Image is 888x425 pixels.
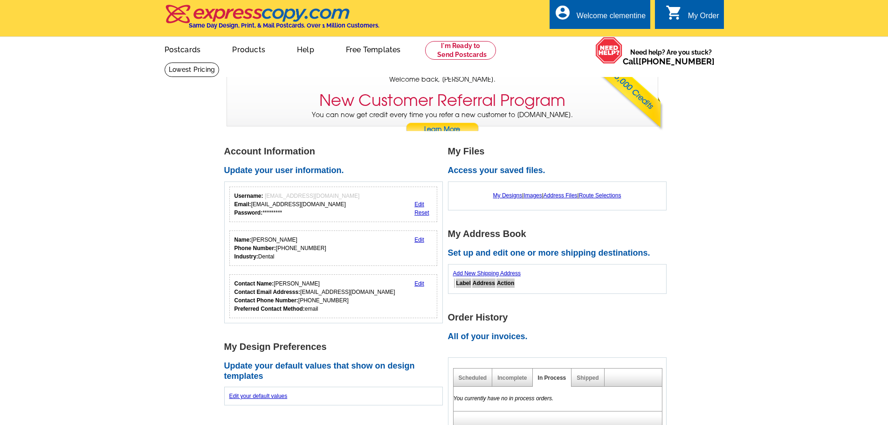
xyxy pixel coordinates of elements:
a: My Designs [493,192,523,199]
h1: My Address Book [448,229,672,239]
h1: My Design Preferences [224,342,448,352]
strong: Contact Email Addresss: [234,289,301,295]
a: Address Files [544,192,578,199]
p: You can now get credit every time you refer a new customer to [DOMAIN_NAME]. [227,110,658,137]
h2: Update your user information. [224,166,448,176]
h4: Same Day Design, Print, & Mail Postcards. Over 1 Million Customers. [189,22,379,29]
a: Add New Shipping Address [453,270,521,277]
div: | | | [453,187,661,204]
th: Action [496,279,515,288]
a: [PHONE_NUMBER] [639,56,715,66]
div: My Order [688,12,719,25]
h3: New Customer Referral Program [319,91,565,110]
h1: Order History [448,313,672,322]
strong: Email: [234,201,251,208]
a: Incomplete [497,375,527,381]
a: Edit your default values [229,393,288,399]
h1: Account Information [224,146,448,156]
a: shopping_cart My Order [666,10,719,22]
h2: Set up and edit one or more shipping destinations. [448,248,672,258]
div: [PERSON_NAME] [PHONE_NUMBER] Dental [234,236,326,261]
span: Welcome back, [PERSON_NAME]. [389,75,496,84]
a: Images [523,192,542,199]
div: Who should we contact regarding order issues? [229,274,438,318]
h2: Access your saved files. [448,166,672,176]
a: Scheduled [459,375,487,381]
a: Edit [414,280,424,287]
strong: Username: [234,193,263,199]
a: Shipped [577,375,599,381]
strong: Name: [234,237,252,243]
strong: Contact Phone Number: [234,297,298,304]
div: Your login information. [229,187,438,222]
a: Same Day Design, Print, & Mail Postcards. Over 1 Million Customers. [165,11,379,29]
em: You currently have no in process orders. [454,395,554,402]
th: Label [456,279,471,288]
strong: Contact Name: [234,280,274,287]
span: Need help? Are you stuck? [623,48,719,66]
h1: My Files [448,146,672,156]
a: Help [282,38,329,60]
span: Call [623,56,715,66]
a: Postcards [150,38,216,60]
strong: Preferred Contact Method: [234,306,305,312]
a: Reset [414,209,429,216]
a: Edit [414,237,424,243]
a: Free Templates [331,38,416,60]
div: [PERSON_NAME] [EMAIL_ADDRESS][DOMAIN_NAME] [PHONE_NUMBER] email [234,279,395,313]
a: Edit [414,201,424,208]
a: Products [217,38,280,60]
a: Route Selections [579,192,621,199]
a: In Process [538,375,566,381]
th: Address [472,279,496,288]
img: help [595,37,623,64]
span: [EMAIL_ADDRESS][DOMAIN_NAME] [265,193,359,199]
i: shopping_cart [666,4,682,21]
i: account_circle [554,4,571,21]
h2: Update your default values that show on design templates [224,361,448,381]
strong: Password: [234,209,263,216]
div: Your personal details. [229,230,438,266]
a: Learn More [406,123,479,137]
div: Welcome clementine [577,12,646,25]
strong: Industry: [234,253,258,260]
h2: All of your invoices. [448,332,672,342]
strong: Phone Number: [234,245,276,251]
